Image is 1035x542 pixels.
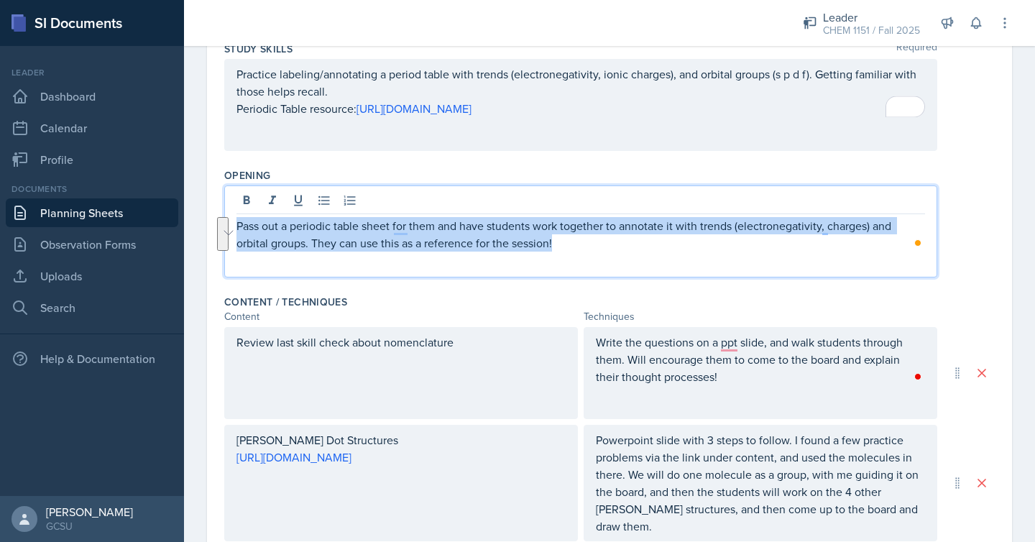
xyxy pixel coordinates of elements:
[896,42,937,56] span: Required
[236,100,925,117] p: Periodic Table resource:
[596,334,925,385] p: Write the questions on a ppt slide, and walk students through them. Will encourage them to come t...
[6,230,178,259] a: Observation Forms
[236,431,566,449] p: [PERSON_NAME] Dot Structures
[224,309,578,324] div: Content
[6,114,178,142] a: Calendar
[6,82,178,111] a: Dashboard
[236,217,925,252] p: Pass out a periodic table sheet for them and have students work together to annotate it with tren...
[46,505,133,519] div: [PERSON_NAME]
[596,431,925,535] p: Powerpoint slide with 3 steps to follow. I found a few practice problems via the link under conte...
[224,295,347,309] label: Content / Techniques
[6,198,178,227] a: Planning Sheets
[596,334,925,385] div: To enrich screen reader interactions, please activate Accessibility in Grammarly extension settings
[823,9,920,26] div: Leader
[6,66,178,79] div: Leader
[224,42,293,56] label: Study Skills
[6,262,178,290] a: Uploads
[6,145,178,174] a: Profile
[236,65,925,100] p: Practice labeling/annotating a period table with trends (electronegativity, ionic charges), and o...
[236,217,925,252] div: To enrich screen reader interactions, please activate Accessibility in Grammarly extension settings
[823,23,920,38] div: CHEM 1151 / Fall 2025
[236,449,351,465] a: [URL][DOMAIN_NAME]
[356,101,471,116] a: [URL][DOMAIN_NAME]
[236,65,925,117] div: To enrich screen reader interactions, please activate Accessibility in Grammarly extension settings
[236,334,566,351] p: Review last skill check about nomenclature
[224,168,270,183] label: Opening
[6,183,178,196] div: Documents
[584,309,937,324] div: Techniques
[6,344,178,373] div: Help & Documentation
[46,519,133,533] div: GCSU
[6,293,178,322] a: Search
